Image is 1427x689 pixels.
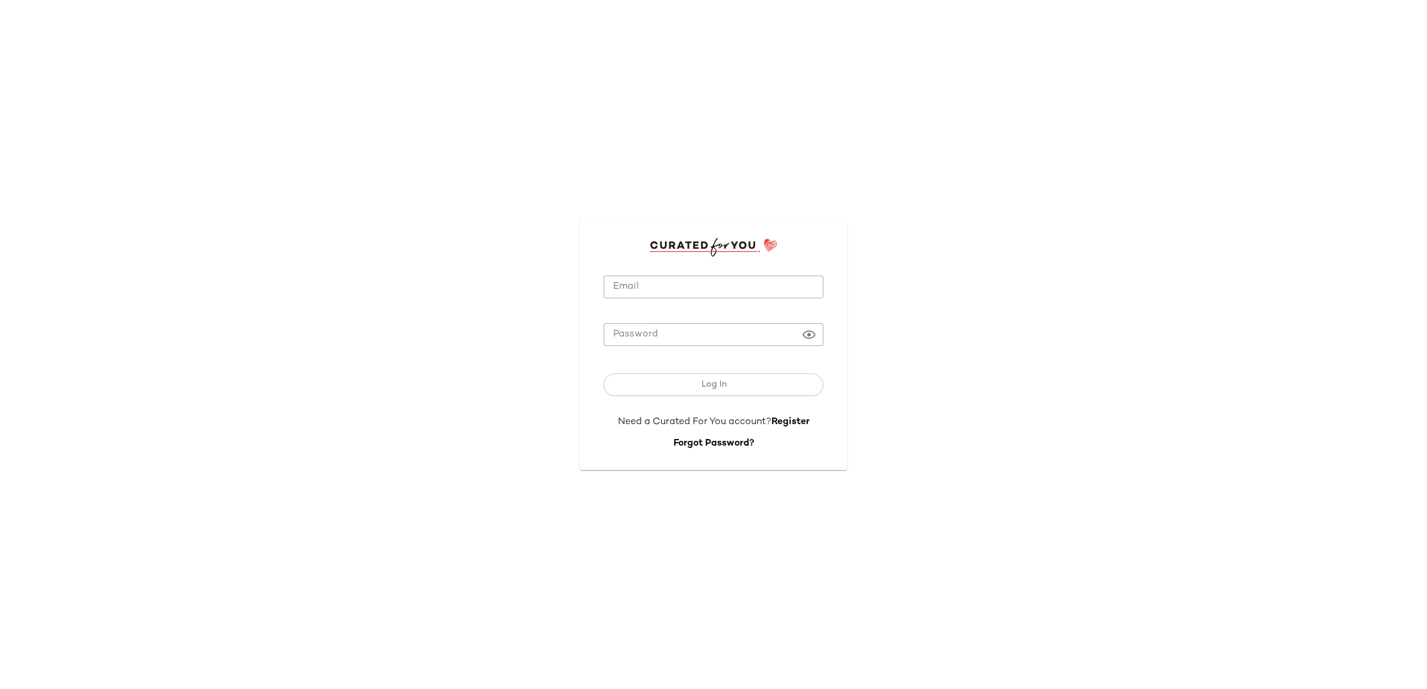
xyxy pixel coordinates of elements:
[650,238,778,256] img: cfy_login_logo.DGdB1djN.svg
[618,417,771,427] span: Need a Curated For You account?
[673,438,754,449] a: Forgot Password?
[604,373,823,396] button: Log In
[700,380,726,390] span: Log In
[771,417,810,427] a: Register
